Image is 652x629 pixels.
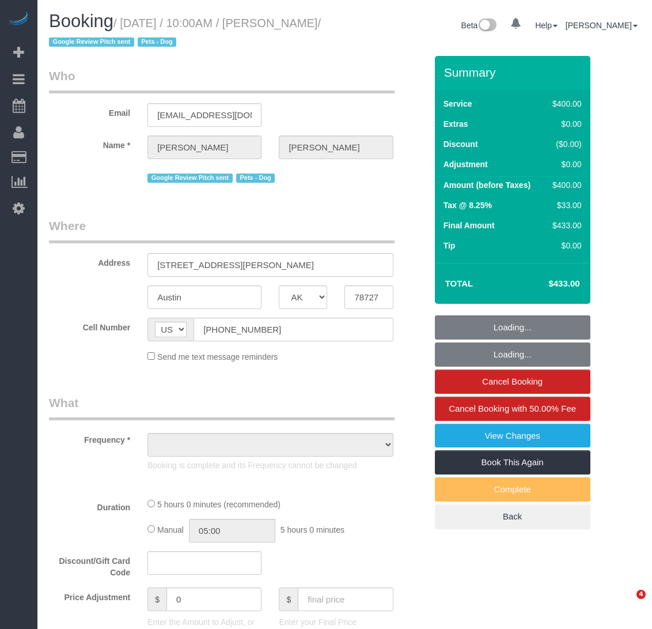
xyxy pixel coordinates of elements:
[40,318,139,333] label: Cell Number
[147,285,261,309] input: City
[443,179,530,191] label: Amount (before Taxes)
[449,404,576,413] span: Cancel Booking with 50.00% Fee
[548,98,581,110] div: $400.00
[548,179,581,191] div: $400.00
[548,240,581,251] div: $0.00
[40,103,139,119] label: Email
[514,279,579,289] h4: $433.00
[566,21,638,30] a: [PERSON_NAME]
[443,199,492,211] label: Tax @ 8.25%
[280,525,344,534] span: 5 hours 0 minutes
[548,138,581,150] div: ($0.00)
[435,504,590,529] a: Back
[279,135,393,159] input: Last Name
[443,98,472,110] label: Service
[636,590,646,599] span: 4
[147,103,261,127] input: Email
[147,174,233,183] span: Google Review Pitch sent
[344,285,393,309] input: Zip Code
[40,430,139,446] label: Frequency *
[49,217,395,243] legend: Where
[236,174,275,183] span: Pets - Dog
[7,12,30,28] img: Automaid Logo
[49,394,395,420] legend: What
[40,498,139,513] label: Duration
[157,500,280,509] span: 5 hours 0 minutes (recommended)
[548,118,581,130] div: $0.00
[548,199,581,211] div: $33.00
[613,590,640,617] iframe: Intercom live chat
[443,138,478,150] label: Discount
[49,11,113,31] span: Booking
[157,525,184,534] span: Manual
[40,551,139,578] label: Discount/Gift Card Code
[194,318,393,341] input: Cell Number
[147,135,261,159] input: First Name
[157,352,278,361] span: Send me text message reminders
[138,37,177,47] span: Pets - Dog
[435,397,590,421] a: Cancel Booking with 50.00% Fee
[443,159,488,170] label: Adjustment
[147,587,166,611] span: $
[435,370,590,394] a: Cancel Booking
[49,17,321,49] small: / [DATE] / 10:00AM / [PERSON_NAME]
[444,66,585,79] h3: Summary
[461,21,497,30] a: Beta
[279,616,393,628] p: Enter your Final Price
[535,21,558,30] a: Help
[40,253,139,269] label: Address
[435,450,590,474] a: Book This Again
[445,278,473,288] strong: Total
[443,220,495,231] label: Final Amount
[548,159,581,170] div: $0.00
[40,587,139,603] label: Price Adjustment
[279,587,298,611] span: $
[435,424,590,448] a: View Changes
[298,587,393,611] input: final price
[443,240,456,251] label: Tip
[49,67,395,93] legend: Who
[40,135,139,151] label: Name *
[477,18,496,33] img: New interface
[443,118,468,130] label: Extras
[49,37,134,47] span: Google Review Pitch sent
[548,220,581,231] div: $433.00
[147,616,261,628] p: Enter the Amount to Adjust, or
[147,459,393,471] p: Booking is complete and its Frequency cannot be changed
